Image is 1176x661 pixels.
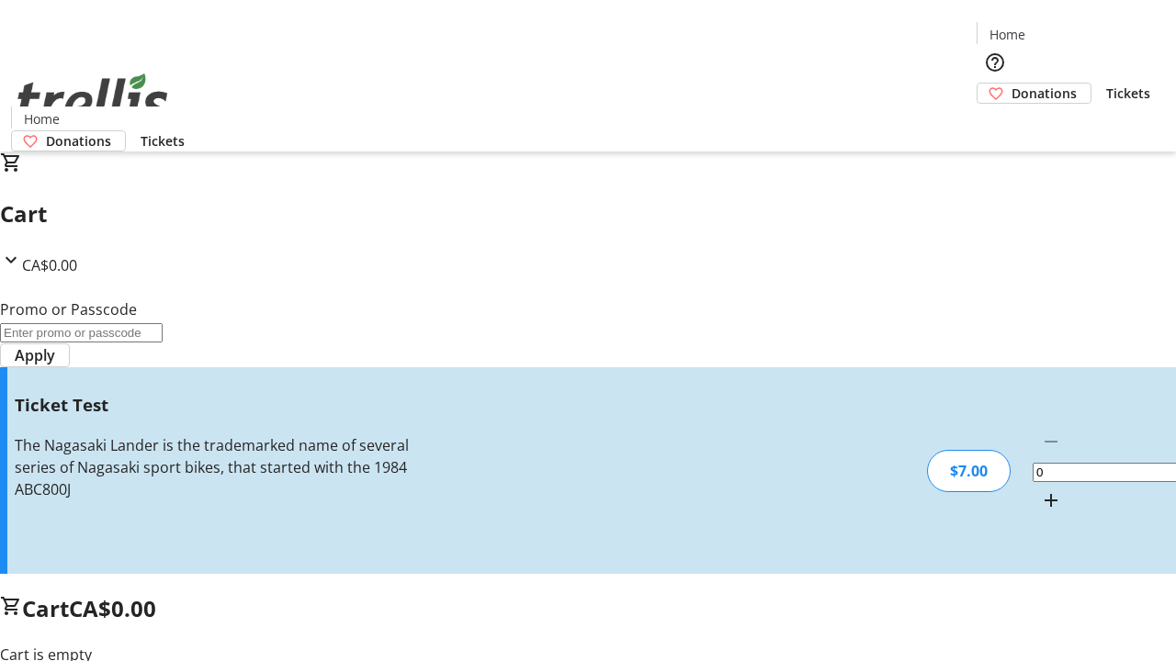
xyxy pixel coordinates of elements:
span: Donations [1012,84,1077,103]
div: $7.00 [927,450,1011,492]
img: Orient E2E Organization jilktz4xHa's Logo [11,53,175,145]
span: Donations [46,131,111,151]
span: Home [989,25,1025,44]
h3: Ticket Test [15,392,416,418]
a: Home [978,25,1036,44]
div: The Nagasaki Lander is the trademarked name of several series of Nagasaki sport bikes, that start... [15,434,416,500]
span: CA$0.00 [22,255,77,275]
a: Home [12,109,71,129]
span: Tickets [141,131,185,151]
button: Help [977,44,1013,81]
button: Cart [977,104,1013,140]
a: Donations [977,83,1091,104]
span: CA$0.00 [69,593,156,623]
span: Apply [15,344,55,366]
a: Tickets [126,131,199,151]
span: Tickets [1106,84,1150,103]
a: Tickets [1091,84,1165,103]
span: Home [24,109,60,129]
a: Donations [11,130,126,151]
button: Increment by one [1033,482,1069,519]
